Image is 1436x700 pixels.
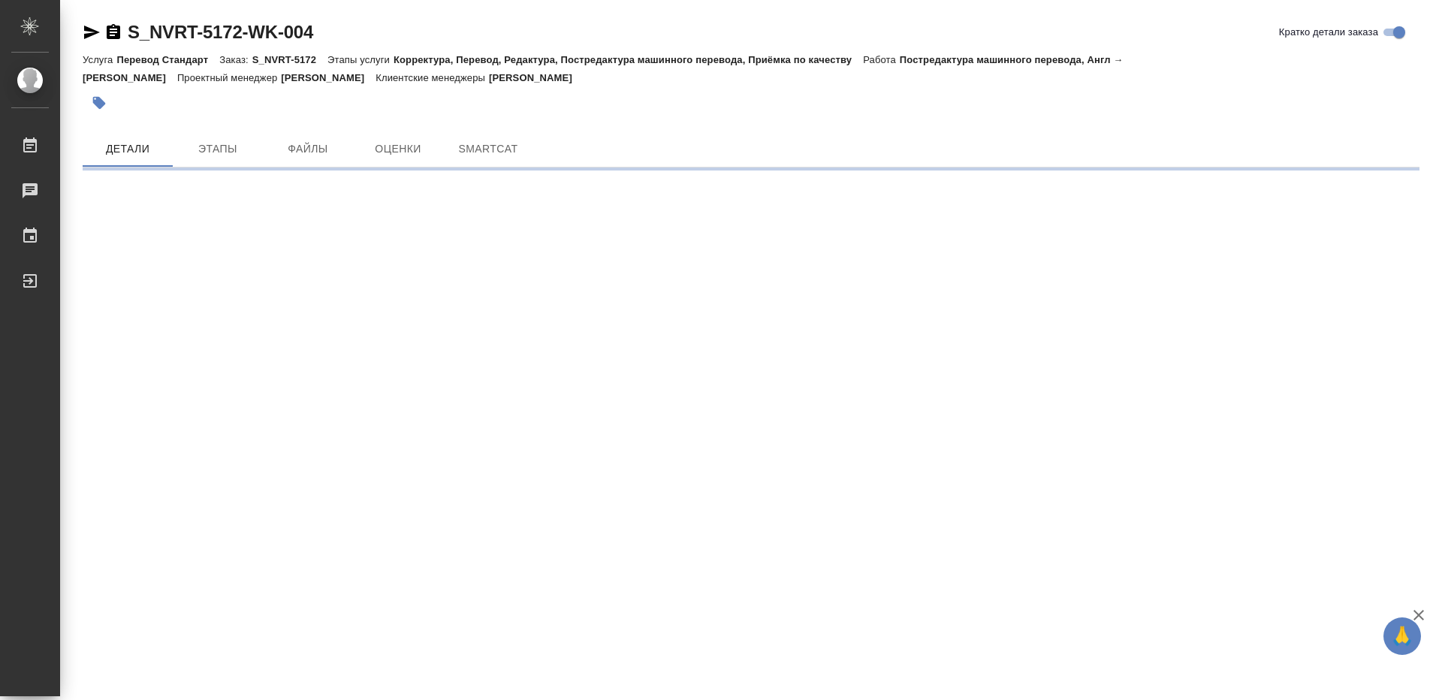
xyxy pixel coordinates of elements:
span: Этапы [182,140,254,158]
button: Скопировать ссылку [104,23,122,41]
p: [PERSON_NAME] [281,72,376,83]
p: Этапы услуги [327,54,394,65]
span: 🙏 [1389,620,1415,652]
span: SmartCat [452,140,524,158]
p: [PERSON_NAME] [489,72,584,83]
p: Перевод Стандарт [116,54,219,65]
p: S_NVRT-5172 [252,54,327,65]
button: Скопировать ссылку для ЯМессенджера [83,23,101,41]
p: Заказ: [219,54,252,65]
span: Детали [92,140,164,158]
p: Проектный менеджер [177,72,281,83]
button: 🙏 [1383,617,1421,655]
p: Услуга [83,54,116,65]
p: Корректура, Перевод, Редактура, Постредактура машинного перевода, Приёмка по качеству [394,54,863,65]
span: Оценки [362,140,434,158]
span: Файлы [272,140,344,158]
button: Добавить тэг [83,86,116,119]
span: Кратко детали заказа [1279,25,1378,40]
p: Клиентские менеджеры [376,72,489,83]
a: S_NVRT-5172-WK-004 [128,22,313,42]
p: Работа [863,54,900,65]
